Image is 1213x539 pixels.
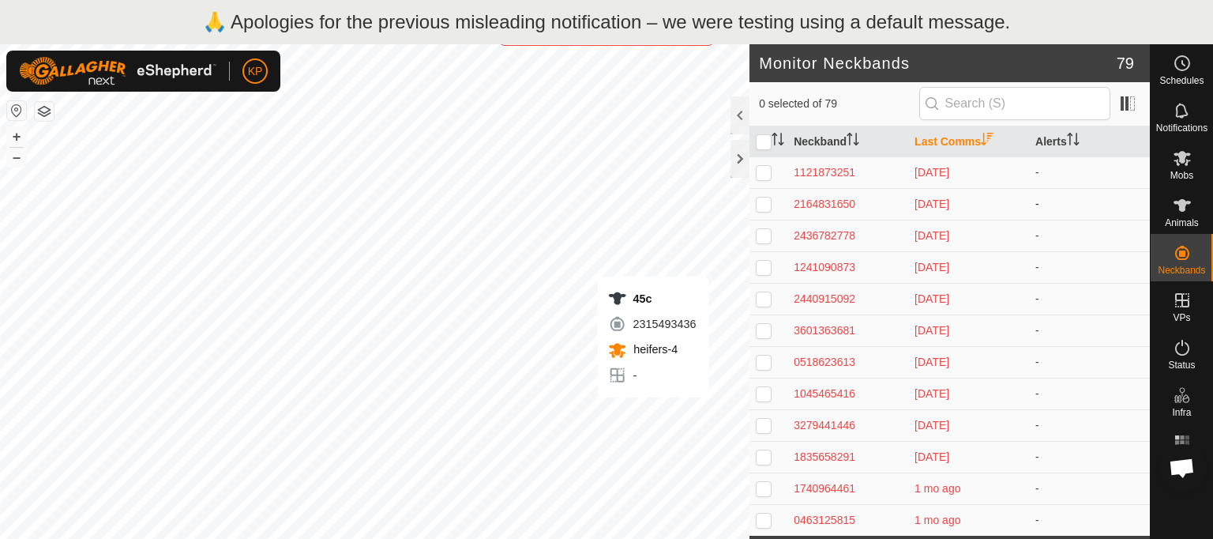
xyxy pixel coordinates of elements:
[203,8,1011,36] p: 🙏 Apologies for the previous misleading notification – we were testing using a default message.
[794,322,902,339] div: 3601363681
[1159,76,1204,85] span: Schedules
[981,135,993,148] p-sorticon: Activate to sort
[914,450,949,463] span: 8 Sept 2025, 7:54 pm
[794,449,902,465] div: 1835658291
[914,324,949,337] span: 8 Sept 2025, 7:57 pm
[1159,444,1206,492] div: Open chat
[1029,504,1150,536] td: -
[7,148,26,167] button: –
[914,229,949,242] span: 8 Sept 2025, 8:05 pm
[794,417,902,434] div: 3279441446
[1067,135,1080,148] p-sorticon: Activate to sort
[914,356,949,368] span: 8 Sept 2025, 7:56 pm
[908,126,1029,157] th: Last Comms
[1029,156,1150,188] td: -
[914,166,949,179] span: 15 Sept 2025, 10:08 am
[919,87,1110,120] input: Search (S)
[607,315,696,334] div: 2315493436
[794,164,902,181] div: 1121873251
[914,261,949,273] span: 8 Sept 2025, 8:02 pm
[35,102,54,121] button: Map Layers
[1029,441,1150,473] td: -
[7,101,26,120] button: Reset Map
[772,135,784,148] p-sorticon: Activate to sort
[1170,171,1193,180] span: Mobs
[914,482,960,495] span: 17 Aug 2025, 11:55 pm
[1029,473,1150,504] td: -
[759,96,918,112] span: 0 selected of 79
[1029,126,1150,157] th: Alerts
[1173,313,1190,322] span: VPs
[1029,220,1150,251] td: -
[794,196,902,213] div: 2164831650
[1165,218,1199,228] span: Animals
[1029,409,1150,441] td: -
[794,291,902,307] div: 2440915092
[1168,360,1195,370] span: Status
[914,419,949,432] span: 8 Sept 2025, 7:55 pm
[1117,51,1134,75] span: 79
[7,127,26,146] button: +
[914,514,960,526] span: 17 Aug 2025, 11:54 pm
[914,387,949,400] span: 8 Sept 2025, 7:55 pm
[1029,283,1150,315] td: -
[607,289,696,308] div: 45c
[1158,266,1205,275] span: Neckbands
[248,63,263,80] span: KP
[629,343,678,356] span: heifers-4
[1029,346,1150,378] td: -
[1029,315,1150,346] td: -
[1172,408,1191,417] span: Infra
[1029,188,1150,220] td: -
[1029,251,1150,283] td: -
[607,366,696,385] div: -
[847,135,859,148] p-sorticon: Activate to sort
[794,386,902,402] div: 1045465416
[794,481,902,497] div: 1740964461
[914,292,949,305] span: 8 Sept 2025, 7:58 pm
[914,198,949,210] span: 12 Sept 2025, 4:37 pm
[1156,123,1207,133] span: Notifications
[794,354,902,371] div: 0518623613
[794,259,902,276] div: 1241090873
[1029,378,1150,409] td: -
[794,228,902,244] div: 2436782778
[759,54,1117,73] h2: Monitor Neckbands
[787,126,908,157] th: Neckband
[794,512,902,529] div: 0463125815
[19,57,216,85] img: Gallagher Logo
